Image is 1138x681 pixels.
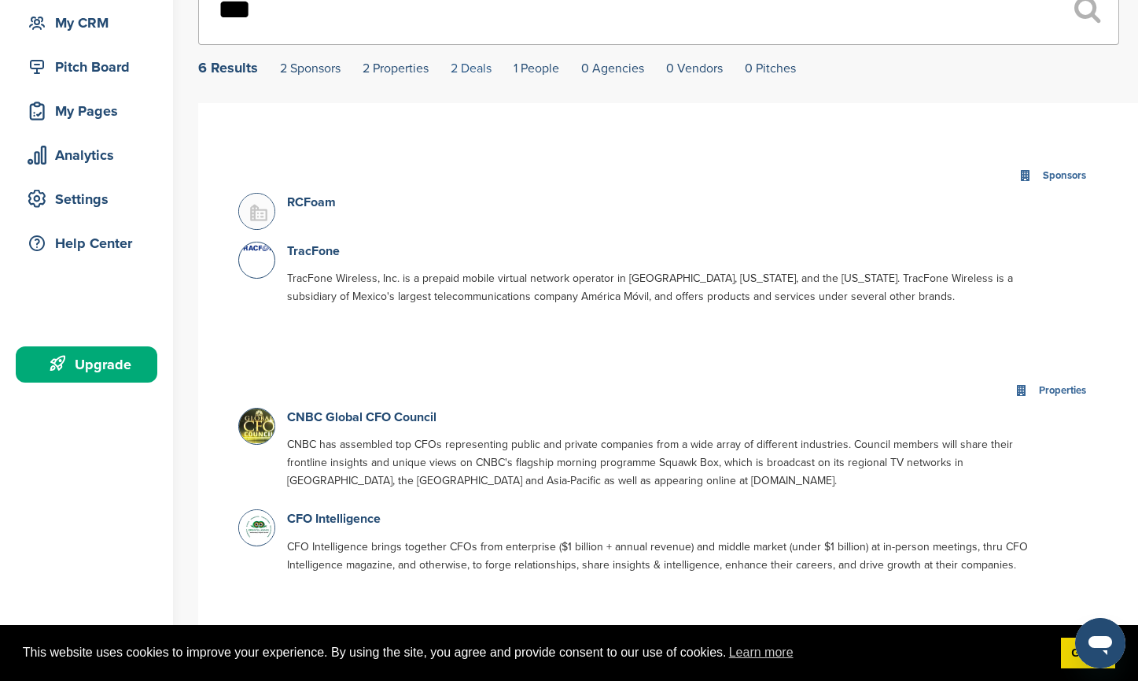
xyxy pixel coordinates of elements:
a: Upgrade [16,346,157,383]
a: 0 Vendors [666,61,723,76]
div: 6 Results [198,61,258,75]
a: TracFone [287,243,340,259]
a: 2 Properties [363,61,429,76]
a: RCFoam [287,194,336,210]
a: learn more about cookies [727,641,796,664]
a: Settings [16,181,157,217]
a: CFO Intelligence [287,511,381,527]
a: My Pages [16,93,157,129]
div: Upgrade [24,350,157,379]
div: Properties [1035,382,1090,400]
img: Tracfone wireless.svg [239,245,278,251]
a: 2 Sponsors [280,61,341,76]
p: TracFone Wireless, Inc. is a prepaid mobile virtual network operator in [GEOGRAPHIC_DATA], [US_ST... [287,269,1045,305]
div: Analytics [24,141,157,169]
div: Sponsors [1039,167,1090,185]
a: My CRM [16,5,157,41]
a: Help Center [16,225,157,261]
a: Pitch Board [16,49,157,85]
a: CNBC Global CFO Council [287,409,436,425]
p: CFO Intelligence brings together CFOs from enterprise ($1 billion + annual revenue) and middle ma... [287,538,1045,574]
a: Analytics [16,137,157,173]
img: Buildingmissing [239,194,278,233]
p: CNBC has assembled top CFOs representing public and private companies from a wide array of differ... [287,435,1045,490]
a: 0 Agencies [581,61,644,76]
a: 0 Pitches [745,61,796,76]
span: This website uses cookies to improve your experience. By using the site, you agree and provide co... [23,641,1048,664]
img: Cfointell(tm) [239,510,278,543]
a: 1 People [514,61,559,76]
a: 2 Deals [451,61,492,76]
div: Help Center [24,229,157,257]
img: Open uri20141112 64162 8dlvm?1415809839 [239,409,278,443]
div: My CRM [24,9,157,37]
div: My Pages [24,97,157,125]
a: dismiss cookie message [1061,638,1115,669]
div: Pitch Board [24,53,157,81]
iframe: Button to launch messaging window [1075,618,1125,668]
div: Settings [24,185,157,213]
